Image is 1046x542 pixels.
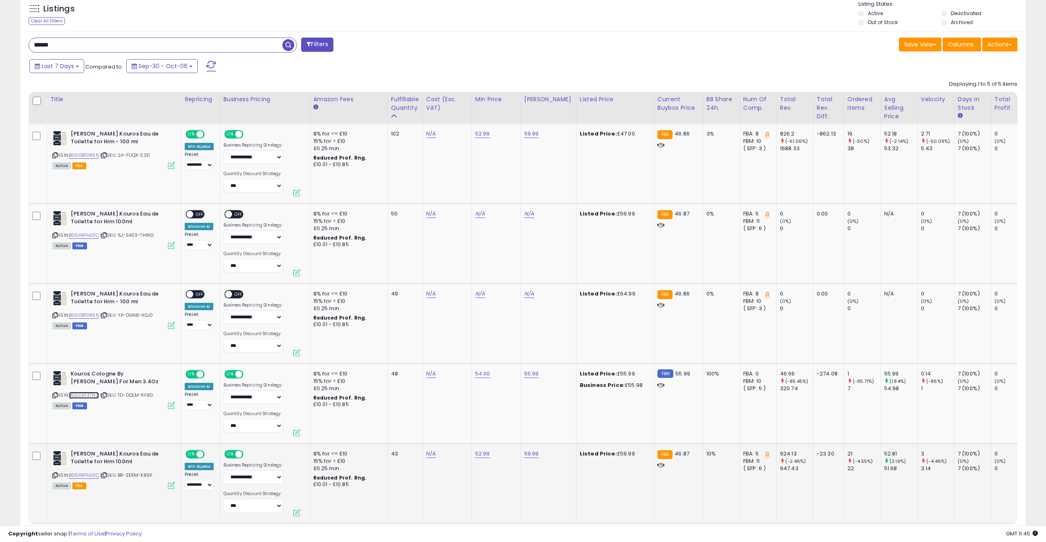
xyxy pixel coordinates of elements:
[185,312,214,330] div: Preset:
[657,369,673,378] small: FBM
[203,371,217,378] span: OFF
[193,291,206,298] span: OFF
[580,382,648,389] div: £55.98
[847,290,881,298] div: 0
[780,210,813,218] div: 0
[580,210,617,218] b: Listed Price:
[185,392,214,410] div: Preset:
[884,210,911,218] div: N/A
[313,401,381,408] div: £10.01 - £10.85
[8,530,142,538] div: seller snap | |
[921,298,932,304] small: (0%)
[580,370,648,378] div: £55.99
[524,450,539,458] a: 59.99
[475,290,485,298] a: N/A
[52,130,69,147] img: 41r5d+StI9L._SL40_.jpg
[958,130,991,138] div: 7 (100%)
[313,458,381,465] div: 15% for > £10
[921,305,954,312] div: 0
[958,210,991,218] div: 7 (100%)
[426,210,436,218] a: N/A
[313,298,381,305] div: 15% for > £10
[426,450,436,458] a: N/A
[85,63,123,71] span: Compared to:
[958,450,991,458] div: 7 (100%)
[224,251,283,257] label: Quantity Discount Strategy:
[890,458,906,464] small: (2.19%)
[301,38,333,52] button: Filters
[42,62,74,70] span: Last 7 Days
[817,130,838,138] div: -862.13
[675,450,689,458] span: 46.87
[580,130,617,138] b: Listed Price:
[313,465,381,472] div: £0.25 min
[100,312,153,318] span: | SKU: YX-DGN8-40J0
[193,211,206,218] span: OFF
[29,17,65,25] div: Clear All Filters
[224,95,306,104] div: Business Pricing
[785,138,808,144] small: (-51.06%)
[475,450,490,458] a: 52.99
[657,210,673,219] small: FBA
[743,95,773,112] div: Num of Comp.
[921,225,954,232] div: 0
[899,38,941,51] button: Save View
[391,290,416,298] div: 49
[8,530,38,538] strong: Copyright
[524,210,534,218] a: N/A
[524,370,539,378] a: 55.99
[743,225,770,232] div: ( SFP: 6 )
[951,19,973,26] label: Archived
[817,450,838,458] div: -23.30
[958,305,991,312] div: 7 (100%)
[224,462,283,468] label: Business Repricing Strategy:
[224,171,283,177] label: Quantity Discount Strategy:
[232,291,245,298] span: OFF
[657,450,673,459] small: FBA
[52,210,69,227] img: 41r5d+StI9L._SL40_.jpg
[71,210,170,227] b: [PERSON_NAME] Kouros Eau de Toilette for Him 100ml
[995,378,1006,384] small: (0%)
[52,370,69,387] img: 41r5d+StI9L._SL40_.jpg
[995,290,1028,298] div: 0
[71,130,170,147] b: [PERSON_NAME] Kouros Eau de Toilette for Him - 100 ml
[958,378,969,384] small: (0%)
[995,138,1006,144] small: (0%)
[224,491,283,497] label: Quantity Discount Strategy:
[949,80,1017,88] div: Displaying 1 to 5 of 5 items
[743,210,770,218] div: FBA: 5
[948,40,974,49] span: Columns
[743,138,770,145] div: FBM: 10
[995,465,1028,472] div: 0
[780,218,791,224] small: (0%)
[884,465,917,472] div: 51.68
[995,370,1028,378] div: 0
[203,451,217,458] span: OFF
[313,210,381,218] div: 8% for <= £10
[706,450,733,458] div: 10%
[313,234,367,241] b: Reduced Prof. Rng.
[921,95,951,104] div: Velocity
[313,138,381,145] div: 15% for > £10
[657,95,700,112] div: Current Buybox Price
[313,378,381,385] div: 15% for > £10
[69,472,99,479] a: B00ARFHJ0C
[313,218,381,225] div: 15% for > £10
[391,130,416,138] div: 102
[185,223,213,230] div: Amazon AI
[995,385,1028,392] div: 0
[185,232,214,250] div: Preset:
[706,370,733,378] div: 100%
[780,385,813,392] div: 320.74
[853,378,874,384] small: (-85.71%)
[426,370,436,378] a: N/A
[100,232,154,238] span: | SKU: 6J-5403-7HWG
[884,290,911,298] div: N/A
[70,530,105,538] a: Terms of Use
[847,225,881,232] div: 0
[884,130,917,138] div: 52.18
[106,530,142,538] a: Privacy Policy
[391,95,419,112] div: Fulfillable Quantity
[743,465,770,472] div: ( SFP: 6 )
[743,450,770,458] div: FBA: 5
